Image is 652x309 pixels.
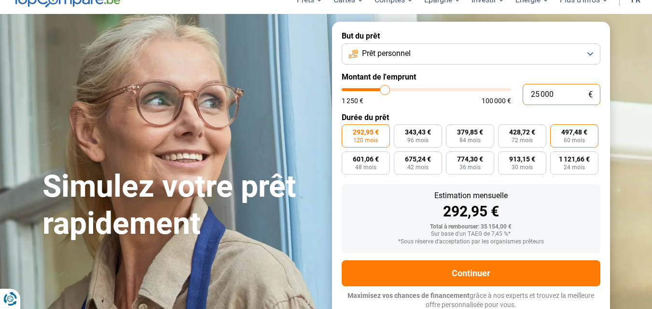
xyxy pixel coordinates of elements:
div: 292,95 € [349,204,593,219]
span: 42 mois [407,164,429,170]
button: Prêt personnel [342,43,600,65]
span: 428,72 € [509,129,535,135]
span: 96 mois [407,137,429,143]
div: Sur base d'un TAEG de 7,45 %* [349,231,593,238]
span: Prêt personnel [362,48,411,59]
span: € [588,91,593,99]
span: 379,85 € [457,129,483,135]
span: 60 mois [564,137,585,143]
div: Total à rembourser: 35 154,00 € [349,224,593,230]
span: 120 mois [353,137,378,143]
span: 36 mois [459,164,481,170]
label: But du prêt [342,31,600,40]
button: Continuer [342,260,600,286]
div: *Sous réserve d'acceptation par les organismes prêteurs [349,239,593,245]
span: 1 250 € [342,97,363,104]
span: 24 mois [564,164,585,170]
span: 497,48 € [561,129,587,135]
label: Montant de l'emprunt [342,72,600,81]
span: 84 mois [459,137,481,143]
span: 343,43 € [405,129,431,135]
span: 30 mois [512,164,533,170]
h1: Simulez votre prêt rapidement [42,168,320,242]
span: 913,15 € [509,156,535,162]
div: Estimation mensuelle [349,192,593,200]
span: 292,95 € [353,129,379,135]
span: 1 121,66 € [559,156,590,162]
span: 72 mois [512,137,533,143]
span: 675,24 € [405,156,431,162]
span: 601,06 € [353,156,379,162]
span: 48 mois [355,164,376,170]
span: 100 000 € [482,97,511,104]
span: 774,30 € [457,156,483,162]
label: Durée du prêt [342,113,600,122]
span: Maximisez vos chances de financement [347,292,470,299]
